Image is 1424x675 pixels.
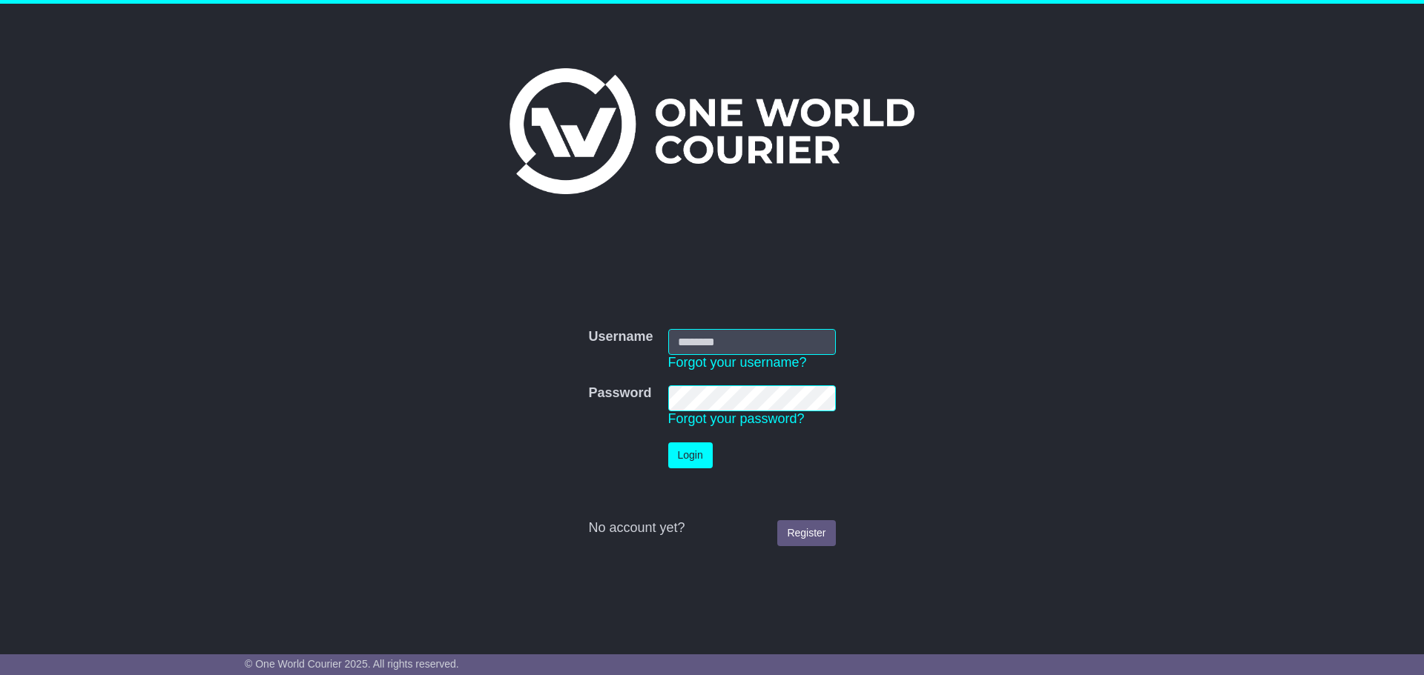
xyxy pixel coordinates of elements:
span: © One World Courier 2025. All rights reserved. [245,658,459,670]
img: One World [510,68,914,194]
a: Register [777,520,835,546]
a: Forgot your username? [668,355,807,370]
div: No account yet? [588,520,835,536]
label: Username [588,329,653,345]
a: Forgot your password? [668,411,805,426]
label: Password [588,385,651,402]
button: Login [668,442,713,468]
